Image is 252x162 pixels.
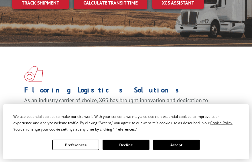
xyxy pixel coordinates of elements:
[52,140,99,150] button: Preferences
[114,127,135,132] span: Preferences
[103,140,149,150] button: Decline
[13,113,238,132] div: We use essential cookies to make our site work. With your consent, we may also use non-essential ...
[24,97,208,111] span: As an industry carrier of choice, XGS has brought innovation and dedication to flooring logistics...
[24,86,223,97] h1: Flooring Logistics Solutions
[210,120,232,125] span: Cookie Policy
[3,104,249,159] div: Cookie Consent Prompt
[24,66,43,82] img: xgs-icon-total-supply-chain-intelligence-red
[153,140,200,150] button: Accept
